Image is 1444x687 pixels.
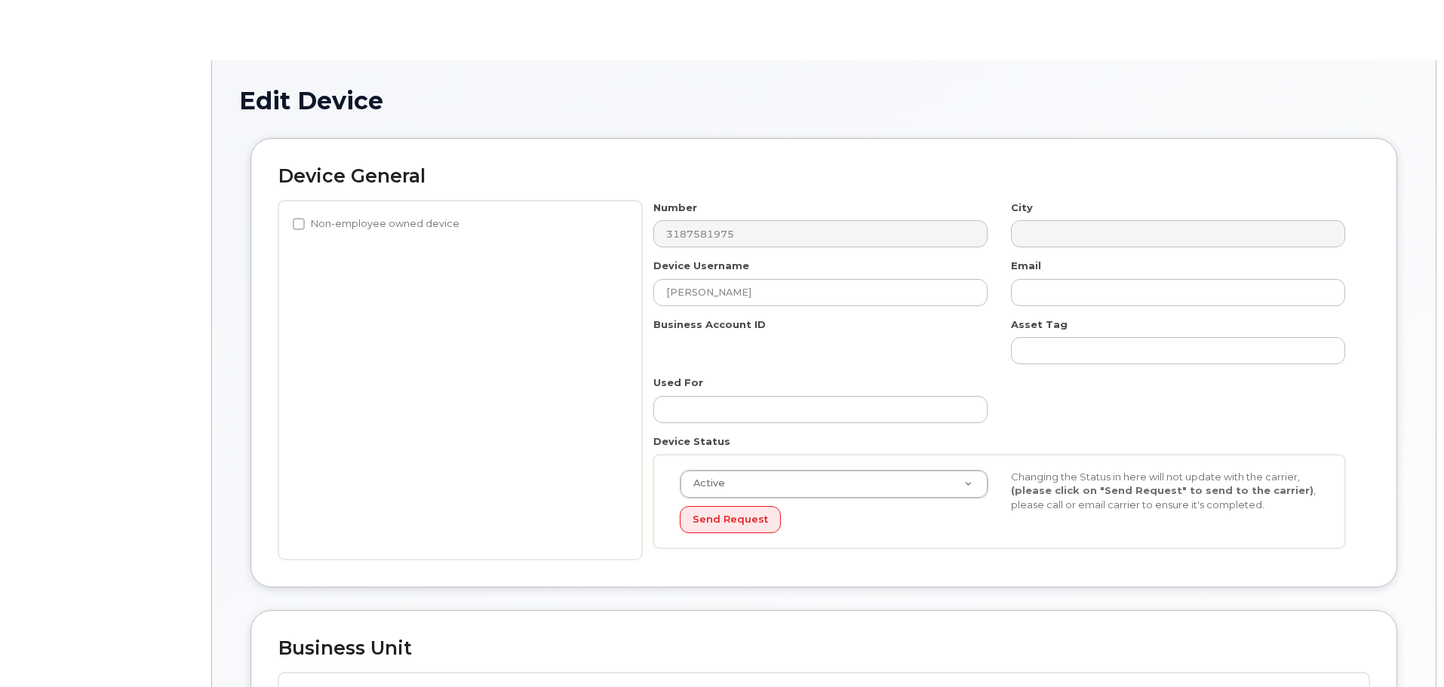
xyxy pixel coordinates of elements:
[278,166,1369,187] h2: Device General
[293,215,459,233] label: Non-employee owned device
[653,376,703,390] label: Used For
[293,218,305,230] input: Non-employee owned device
[653,259,749,273] label: Device Username
[680,506,781,534] button: Send Request
[239,87,1409,114] h1: Edit Device
[1011,484,1313,496] strong: (please click on "Send Request" to send to the carrier)
[653,317,766,332] label: Business Account ID
[653,201,697,215] label: Number
[653,434,730,449] label: Device Status
[681,471,988,498] a: Active
[1011,259,1041,273] label: Email
[1011,201,1033,215] label: City
[278,638,1369,659] h2: Business Unit
[684,477,725,490] span: Active
[1011,317,1068,332] label: Asset Tag
[1000,470,1331,512] div: Changing the Status in here will not update with the carrier, , please call or email carrier to e...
